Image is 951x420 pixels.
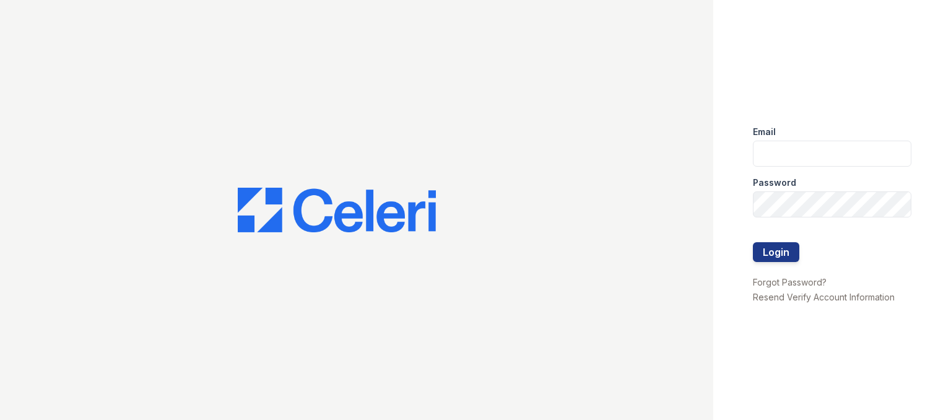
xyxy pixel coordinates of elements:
[753,126,776,138] label: Email
[753,177,796,189] label: Password
[753,277,827,287] a: Forgot Password?
[753,242,799,262] button: Login
[238,188,436,232] img: CE_Logo_Blue-a8612792a0a2168367f1c8372b55b34899dd931a85d93a1a3d3e32e68fde9ad4.png
[753,292,895,302] a: Resend Verify Account Information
